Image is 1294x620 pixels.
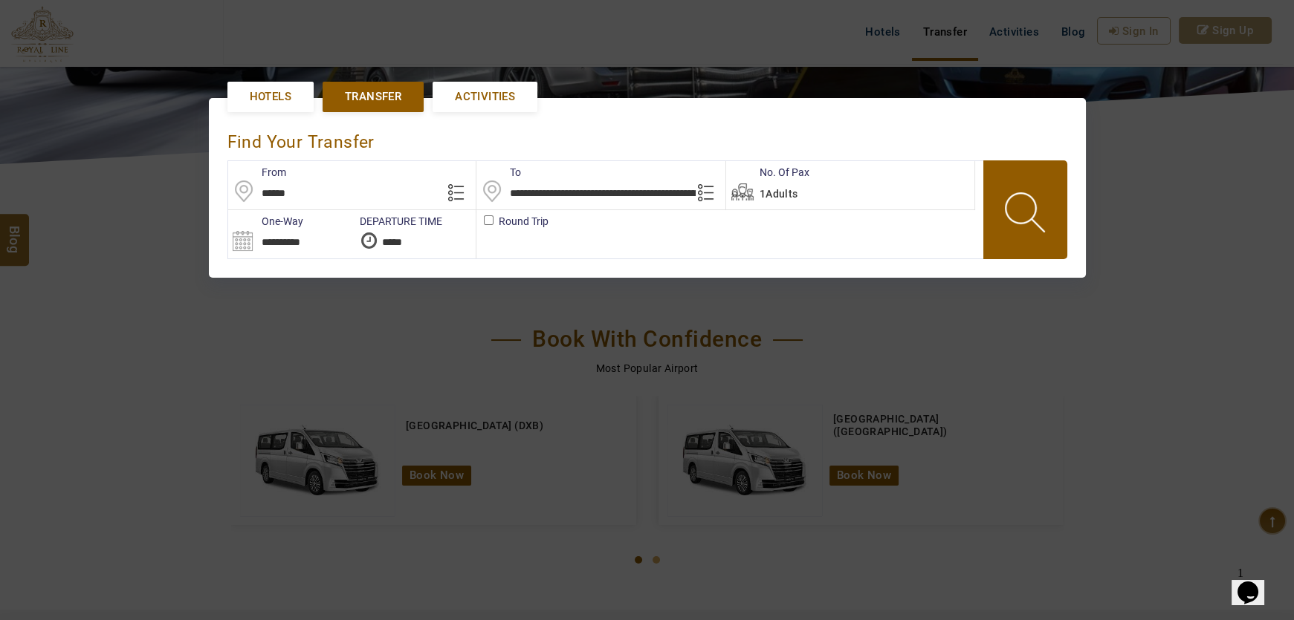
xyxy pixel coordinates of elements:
[476,165,521,180] label: To
[352,214,442,229] label: DEPARTURE TIME
[227,82,314,112] a: Hotels
[726,165,809,180] label: No. Of Pax
[228,214,303,229] label: One-Way
[345,89,401,105] span: Transfer
[760,188,798,200] span: 1Adults
[455,89,515,105] span: Activities
[433,82,537,112] a: Activities
[250,89,291,105] span: Hotels
[1232,561,1279,605] iframe: chat widget
[227,117,378,160] div: Find Your Transfer
[228,165,286,180] label: From
[323,82,424,112] a: Transfer
[476,214,499,229] label: Round Trip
